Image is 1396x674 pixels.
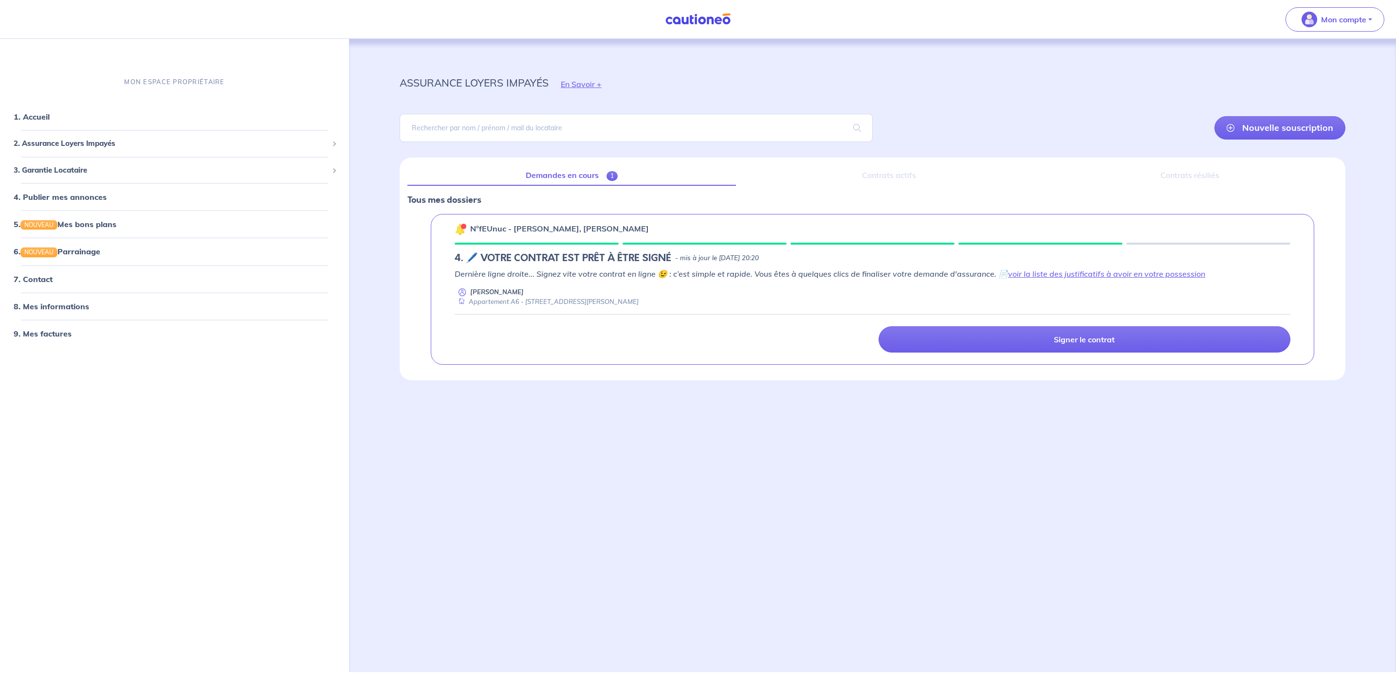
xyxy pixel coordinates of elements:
div: state: SIGNING-CONTRACT-IN-PROGRESS, Context: NEW,NO-CERTIFICATE,RELATIONSHIP,LESSOR-DOCUMENTS [455,252,1290,264]
span: 3. Garantie Locataire [14,164,328,176]
div: 2. Assurance Loyers Impayés [4,134,345,153]
img: illu_account_valid_menu.svg [1302,12,1317,27]
div: 6.NOUVEAUParrainage [4,242,345,261]
div: Appartement A6 - [STREET_ADDRESS][PERSON_NAME] [455,297,639,306]
div: 7. Contact [4,269,345,288]
h5: 4. 🖊️ VOTRE CONTRAT EST PRÊT À ÊTRE SIGNÉ [455,252,671,264]
a: 4. Publier mes annonces [14,192,107,202]
p: MON ESPACE PROPRIÉTAIRE [124,77,224,87]
div: 3. Garantie Locataire [4,160,345,179]
p: n°fEUnuc - [PERSON_NAME], [PERSON_NAME] [470,223,649,234]
img: 🔔 [455,223,466,235]
p: - mis à jour le [DATE] 20:20 [675,253,759,263]
span: 1 [606,171,618,181]
div: 9. Mes factures [4,323,345,343]
a: 7. Contact [14,274,53,284]
p: Tous mes dossiers [407,194,1338,206]
a: 5.NOUVEAUMes bons plans [14,219,116,229]
a: Signer le contrat [879,326,1291,353]
a: Demandes en cours1 [407,165,736,186]
a: 1. Accueil [14,112,50,122]
button: illu_account_valid_menu.svgMon compte [1286,7,1384,32]
div: 8. Mes informations [4,296,345,316]
div: 5.NOUVEAUMes bons plans [4,214,345,234]
div: 4. Publier mes annonces [4,187,345,207]
span: search [842,114,873,142]
img: Cautioneo [661,13,735,25]
p: Dernière ligne droite... Signez vite votre contrat en ligne 😉 : c’est simple et rapide. Vous êtes... [455,268,1290,280]
a: 9. Mes factures [14,328,72,338]
a: voir la liste des justificatifs à avoir en votre possession [1008,269,1205,279]
input: Rechercher par nom / prénom / mail du locataire [400,114,873,142]
div: 1. Accueil [4,107,345,126]
p: Mon compte [1321,14,1366,25]
a: 6.NOUVEAUParrainage [14,247,100,256]
span: 2. Assurance Loyers Impayés [14,138,328,149]
p: [PERSON_NAME] [470,287,524,297]
a: 8. Mes informations [14,301,89,311]
button: En Savoir + [549,70,614,98]
a: Nouvelle souscription [1214,116,1345,140]
p: Signer le contrat [1054,335,1115,344]
p: assurance loyers impayés [400,74,549,91]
